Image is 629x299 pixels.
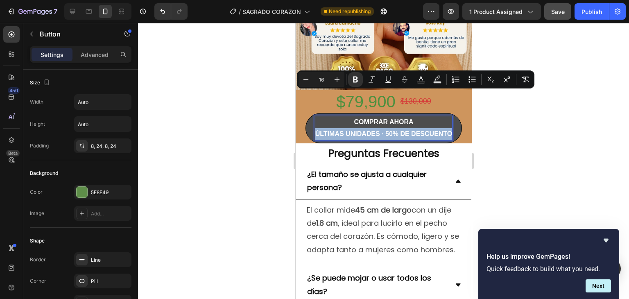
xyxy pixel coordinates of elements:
[581,7,602,16] div: Publish
[30,237,45,245] div: Shape
[297,70,534,88] div: Editor contextual toolbar
[486,236,611,292] div: Help us improve GemPages!
[486,252,611,262] h2: Help us improve GemPages!
[91,189,129,196] div: 5E8E49
[81,50,109,59] p: Advanced
[8,87,20,94] div: 450
[91,256,129,264] div: Line
[462,3,541,20] button: 1 product assigned
[469,7,523,16] span: 1 product assigned
[551,8,565,15] span: Save
[30,77,52,88] div: Size
[575,3,609,20] button: Publish
[486,265,611,273] p: Quick feedback to build what you need.
[242,7,301,16] span: SAGRADO CORAZON
[30,188,43,196] div: Color
[75,117,131,131] input: Auto
[3,3,61,20] button: 7
[239,7,241,16] span: /
[91,143,129,150] div: 8, 24, 8, 24
[6,150,20,156] div: Beta
[91,278,129,285] div: Pill
[54,7,57,16] p: 7
[544,3,571,20] button: Save
[75,95,131,109] input: Auto
[329,8,371,15] span: Need republishing
[30,142,49,149] div: Padding
[30,120,45,128] div: Height
[601,236,611,245] button: Hide survey
[91,210,129,217] div: Add...
[30,210,44,217] div: Image
[30,277,46,285] div: Corner
[41,50,63,59] p: Settings
[296,23,472,299] iframe: Design area
[30,256,46,263] div: Border
[154,3,188,20] div: Undo/Redo
[30,98,43,106] div: Width
[40,29,109,39] p: Button
[586,279,611,292] button: Next question
[30,170,58,177] div: Background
